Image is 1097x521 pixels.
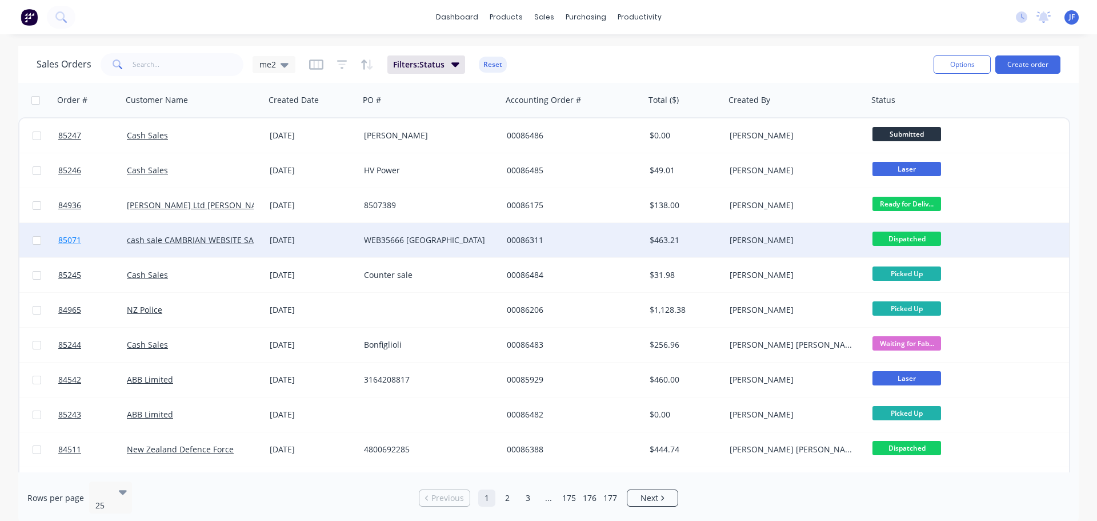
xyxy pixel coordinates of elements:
[270,130,355,141] div: [DATE]
[37,59,91,70] h1: Sales Orders
[259,58,276,70] span: me2
[650,339,717,351] div: $256.96
[560,490,578,507] a: Page 175
[127,304,162,315] a: NZ Police
[57,94,87,106] div: Order #
[269,94,319,106] div: Created Date
[872,162,941,176] span: Laser
[871,94,895,106] div: Status
[58,223,127,257] a: 85071
[364,130,491,141] div: [PERSON_NAME]
[127,339,168,350] a: Cash Sales
[58,432,127,467] a: 84511
[58,409,81,420] span: 85243
[58,188,127,222] a: 84936
[364,444,491,455] div: 4800692285
[58,444,81,455] span: 84511
[58,339,81,351] span: 85244
[730,200,856,211] div: [PERSON_NAME]
[648,94,679,106] div: Total ($)
[499,490,516,507] a: Page 2
[127,234,267,245] a: cash sale CAMBRIAN WEBSITE SALES
[270,339,355,351] div: [DATE]
[127,269,168,280] a: Cash Sales
[730,130,856,141] div: [PERSON_NAME]
[872,301,941,316] span: Picked Up
[507,374,634,385] div: 00085929
[270,269,355,281] div: [DATE]
[479,57,507,73] button: Reset
[872,197,941,211] span: Ready for Deliv...
[602,490,619,507] a: Page 177
[431,492,464,504] span: Previous
[58,118,127,153] a: 85247
[650,444,717,455] div: $444.74
[560,9,612,26] div: purchasing
[507,409,634,420] div: 00086482
[58,397,127,432] a: 85243
[650,269,717,281] div: $31.98
[58,153,127,188] a: 85246
[650,130,717,141] div: $0.00
[519,490,537,507] a: Page 3
[270,374,355,385] div: [DATE]
[507,444,634,455] div: 00086388
[872,127,941,141] span: Submitted
[730,234,856,246] div: [PERSON_NAME]
[58,165,81,176] span: 85246
[484,9,529,26] div: products
[507,339,634,351] div: 00086483
[934,55,991,74] button: Options
[872,371,941,385] span: Laser
[58,293,127,327] a: 84965
[364,339,491,351] div: Bonfiglioli
[540,490,557,507] a: Jump forward
[507,200,634,211] div: 00086175
[640,492,658,504] span: Next
[270,234,355,246] div: [DATE]
[627,492,678,504] a: Next page
[270,444,355,455] div: [DATE]
[270,200,355,211] div: [DATE]
[995,55,1060,74] button: Create order
[364,165,491,176] div: HV Power
[58,363,127,397] a: 84542
[872,441,941,455] span: Dispatched
[529,9,560,26] div: sales
[58,258,127,292] a: 85245
[58,234,81,246] span: 85071
[650,374,717,385] div: $460.00
[650,234,717,246] div: $463.21
[21,9,38,26] img: Factory
[364,374,491,385] div: 3164208817
[127,374,173,385] a: ABB Limited
[730,304,856,316] div: [PERSON_NAME]
[650,165,717,176] div: $49.01
[730,409,856,420] div: [PERSON_NAME]
[58,328,127,362] a: 85244
[1069,12,1075,22] span: JF
[270,165,355,176] div: [DATE]
[58,374,81,385] span: 84542
[127,200,271,210] a: [PERSON_NAME] Ltd [PERSON_NAME]
[507,130,634,141] div: 00086486
[126,94,188,106] div: Customer Name
[650,304,717,316] div: $1,128.38
[363,94,381,106] div: PO #
[507,234,634,246] div: 00086311
[507,269,634,281] div: 00086484
[730,339,856,351] div: [PERSON_NAME] [PERSON_NAME]
[127,165,168,176] a: Cash Sales
[127,130,168,141] a: Cash Sales
[430,9,484,26] a: dashboard
[730,444,856,455] div: [PERSON_NAME] [PERSON_NAME]
[364,269,491,281] div: Counter sale
[872,336,941,351] span: Waiting for Fab...
[612,9,667,26] div: productivity
[730,374,856,385] div: [PERSON_NAME]
[364,234,491,246] div: WEB35666 [GEOGRAPHIC_DATA]
[58,200,81,211] span: 84936
[419,492,470,504] a: Previous page
[506,94,581,106] div: Accounting Order #
[127,409,173,420] a: ABB Limited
